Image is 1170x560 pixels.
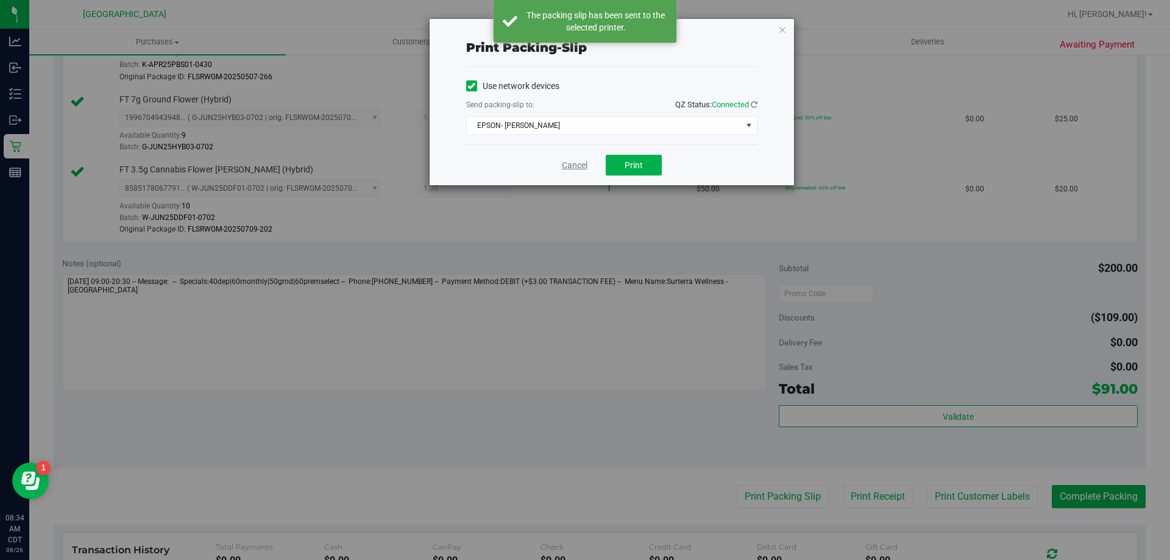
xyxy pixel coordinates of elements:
[712,100,749,109] span: Connected
[562,159,587,172] a: Cancel
[466,80,559,93] label: Use network devices
[467,117,742,134] span: EPSON- [PERSON_NAME]
[466,40,587,55] span: Print packing-slip
[524,9,667,34] div: The packing slip has been sent to the selected printer.
[675,100,757,109] span: QZ Status:
[36,461,51,475] iframe: Resource center unread badge
[12,463,49,499] iframe: Resource center
[741,117,756,134] span: select
[625,160,643,170] span: Print
[466,99,534,110] label: Send packing-slip to:
[606,155,662,175] button: Print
